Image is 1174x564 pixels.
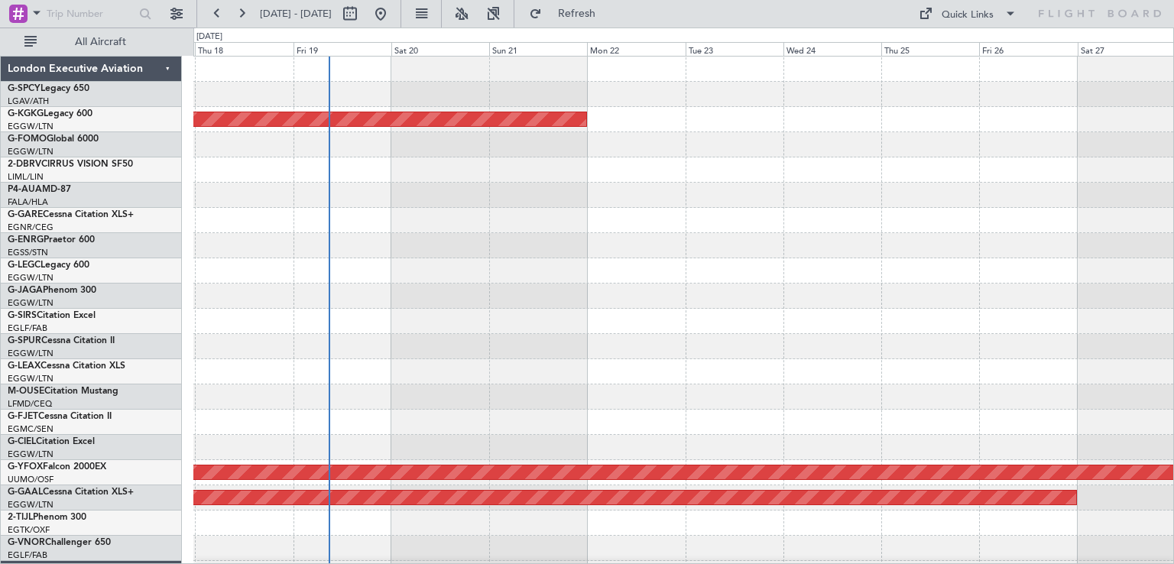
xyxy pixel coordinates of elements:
[8,185,42,194] span: P4-AUA
[8,513,86,522] a: 2-TIJLPhenom 300
[8,488,43,497] span: G-GAAL
[8,235,95,245] a: G-ENRGPraetor 600
[8,549,47,561] a: EGLF/FAB
[8,412,38,421] span: G-FJET
[8,286,96,295] a: G-JAGAPhenom 300
[8,272,54,284] a: EGGW/LTN
[8,84,41,93] span: G-SPCY
[8,146,54,157] a: EGGW/LTN
[8,222,54,233] a: EGNR/CEG
[8,538,45,547] span: G-VNOR
[489,42,587,56] div: Sun 21
[8,437,95,446] a: G-CIELCitation Excel
[8,449,54,460] a: EGGW/LTN
[40,37,161,47] span: All Aircraft
[8,373,54,384] a: EGGW/LTN
[783,42,881,56] div: Wed 24
[8,210,43,219] span: G-GARE
[8,336,115,345] a: G-SPURCessna Citation II
[8,423,54,435] a: EGMC/SEN
[8,109,44,118] span: G-KGKG
[8,160,41,169] span: 2-DBRV
[260,7,332,21] span: [DATE] - [DATE]
[545,8,609,19] span: Refresh
[8,121,54,132] a: EGGW/LTN
[8,160,133,169] a: 2-DBRVCIRRUS VISION SF50
[8,387,118,396] a: M-OUSECitation Mustang
[8,84,89,93] a: G-SPCYLegacy 650
[8,135,99,144] a: G-FOMOGlobal 6000
[8,96,49,107] a: LGAV/ATH
[979,42,1077,56] div: Fri 26
[587,42,685,56] div: Mon 22
[196,31,222,44] div: [DATE]
[8,171,44,183] a: LIML/LIN
[391,42,489,56] div: Sat 20
[8,538,111,547] a: G-VNORChallenger 650
[8,210,134,219] a: G-GARECessna Citation XLS+
[8,135,47,144] span: G-FOMO
[8,109,92,118] a: G-KGKGLegacy 600
[17,30,166,54] button: All Aircraft
[8,311,96,320] a: G-SIRSCitation Excel
[8,499,54,511] a: EGGW/LTN
[8,323,47,334] a: EGLF/FAB
[8,261,89,270] a: G-LEGCLegacy 600
[8,261,41,270] span: G-LEGC
[8,361,125,371] a: G-LEAXCessna Citation XLS
[8,286,43,295] span: G-JAGA
[8,462,106,472] a: G-YFOXFalcon 2000EX
[686,42,783,56] div: Tue 23
[8,185,71,194] a: P4-AUAMD-87
[8,488,134,497] a: G-GAALCessna Citation XLS+
[195,42,293,56] div: Thu 18
[8,513,33,522] span: 2-TIJL
[8,336,41,345] span: G-SPUR
[8,196,48,208] a: FALA/HLA
[8,348,54,359] a: EGGW/LTN
[8,361,41,371] span: G-LEAX
[522,2,614,26] button: Refresh
[942,8,994,23] div: Quick Links
[911,2,1024,26] button: Quick Links
[8,311,37,320] span: G-SIRS
[881,42,979,56] div: Thu 25
[8,462,43,472] span: G-YFOX
[293,42,391,56] div: Fri 19
[8,297,54,309] a: EGGW/LTN
[8,474,54,485] a: UUMO/OSF
[8,524,50,536] a: EGTK/OXF
[8,235,44,245] span: G-ENRG
[8,398,52,410] a: LFMD/CEQ
[8,412,112,421] a: G-FJETCessna Citation II
[8,247,48,258] a: EGSS/STN
[8,387,44,396] span: M-OUSE
[47,2,135,25] input: Trip Number
[8,437,36,446] span: G-CIEL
